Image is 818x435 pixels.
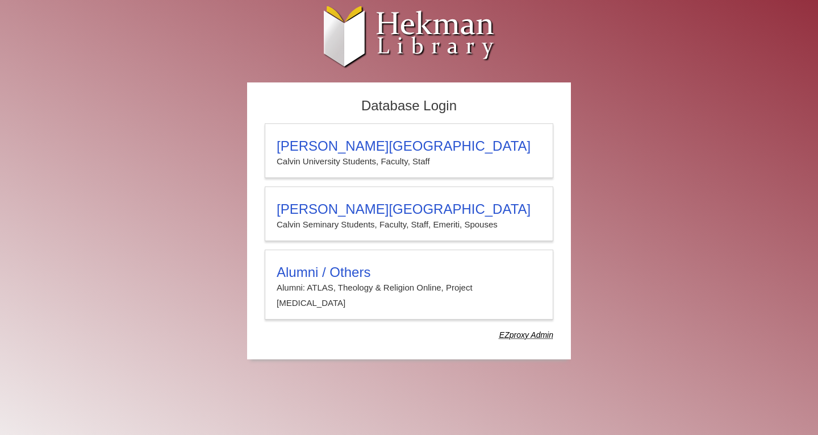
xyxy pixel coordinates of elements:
[277,154,541,169] p: Calvin University Students, Faculty, Staff
[277,138,541,154] h3: [PERSON_NAME][GEOGRAPHIC_DATA]
[277,217,541,232] p: Calvin Seminary Students, Faculty, Staff, Emeriti, Spouses
[277,264,541,310] summary: Alumni / OthersAlumni: ATLAS, Theology & Religion Online, Project [MEDICAL_DATA]
[277,280,541,310] p: Alumni: ATLAS, Theology & Religion Online, Project [MEDICAL_DATA]
[259,94,559,118] h2: Database Login
[265,187,553,241] a: [PERSON_NAME][GEOGRAPHIC_DATA]Calvin Seminary Students, Faculty, Staff, Emeriti, Spouses
[265,123,553,178] a: [PERSON_NAME][GEOGRAPHIC_DATA]Calvin University Students, Faculty, Staff
[277,201,541,217] h3: [PERSON_NAME][GEOGRAPHIC_DATA]
[277,264,541,280] h3: Alumni / Others
[499,330,553,339] dfn: Use Alumni login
